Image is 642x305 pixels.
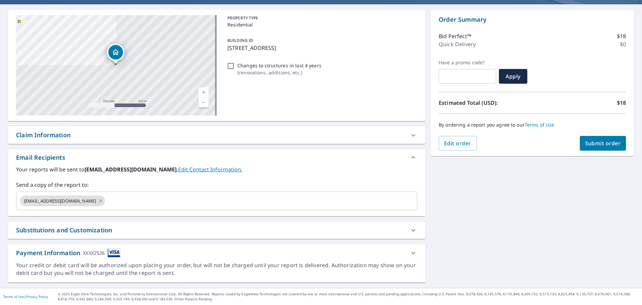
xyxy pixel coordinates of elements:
a: Current Level 17, Zoom Out [199,97,209,107]
span: Submit order [585,140,621,147]
div: Payment Information [16,248,120,257]
label: Send a copy of the report to: [16,181,417,189]
div: Substitutions and Customization [16,226,112,235]
b: [EMAIL_ADDRESS][DOMAIN_NAME]. [85,166,178,173]
div: XXXX2526 [83,248,105,257]
p: Estimated Total (USD): [439,99,532,107]
img: cardImage [108,248,120,257]
div: Email Recipients [16,153,65,162]
button: Edit order [439,136,476,151]
p: $18 [617,32,626,40]
a: Terms of Use [3,294,24,299]
div: Claim Information [16,131,71,140]
p: ( renovations, additions, etc. ) [237,69,321,76]
p: Quick Delivery [439,40,476,48]
span: [EMAIL_ADDRESS][DOMAIN_NAME] [20,198,100,204]
p: Residential [227,21,415,28]
p: BUILDING ID [227,37,253,43]
p: Bid Perfect™ [439,32,471,40]
label: Have a promo code? [439,60,496,66]
a: EditContactInfo [178,166,242,173]
p: By ordering a report you agree to our [439,122,626,128]
span: Edit order [444,140,471,147]
div: Substitutions and Customization [8,222,425,239]
div: Dropped pin, building 1, Residential property, 12606 Balm Riverview Rd Riverview, FL 33579 [107,44,124,64]
div: Claim Information [8,127,425,144]
a: Privacy Policy [26,294,48,299]
label: Your reports will be sent to [16,165,417,173]
p: $0 [620,40,626,48]
p: Changes to structures in last 4 years [237,62,321,69]
p: | [3,295,48,299]
p: PROPERTY TYPE [227,15,415,21]
div: Your credit or debit card will be authorized upon placing your order, but will not be charged unt... [16,261,417,277]
p: [STREET_ADDRESS] [227,44,415,52]
p: $18 [617,99,626,107]
button: Apply [499,69,527,84]
a: Terms of Use [525,122,554,128]
button: Submit order [580,136,626,151]
div: Payment InformationXXXX2526cardImage [8,244,425,261]
span: Apply [504,73,522,80]
p: Order Summary [439,15,626,24]
a: Current Level 17, Zoom In [199,87,209,97]
div: [EMAIL_ADDRESS][DOMAIN_NAME] [20,196,105,206]
p: © 2025 Eagle View Technologies, Inc. and Pictometry International Corp. All Rights Reserved. Repo... [58,292,639,302]
div: Email Recipients [8,149,425,165]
